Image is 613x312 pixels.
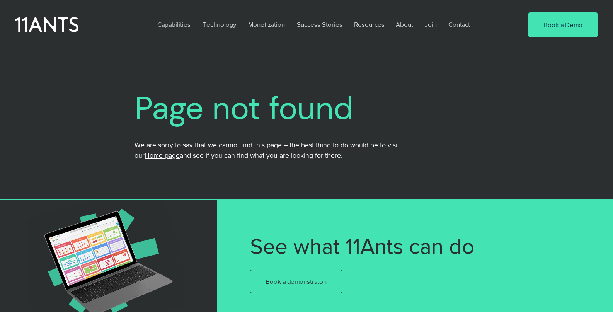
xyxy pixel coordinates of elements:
span: Book a demonstraton [266,277,327,286]
p: Technology [199,15,240,33]
p: Join [421,15,441,33]
a: Resources [348,15,390,33]
a: Contact [443,15,477,33]
p: Monetization [244,15,289,33]
p: About [392,15,417,33]
p: Contact [444,15,474,33]
a: About [390,15,419,33]
span: Book a Demo [543,20,582,29]
span: See what 11Ants can do [250,234,474,258]
span: We are sorry to say that we cannot find this page – the best thing to do would be to visit our an... [135,141,399,159]
h2: Page not found [135,89,434,127]
a: Success Stories [291,15,348,33]
p: Success Stories [293,15,346,33]
a: Capabilities [152,15,197,33]
nav: Site [152,15,505,33]
p: Resources [350,15,388,33]
a: Monetization [242,15,291,33]
a: Home page [145,152,180,159]
a: Technology [197,15,242,33]
a: Join [419,15,443,33]
a: Book a Demo [528,12,598,37]
p: Capabilities [153,15,194,33]
a: Book a demonstraton [250,270,342,293]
